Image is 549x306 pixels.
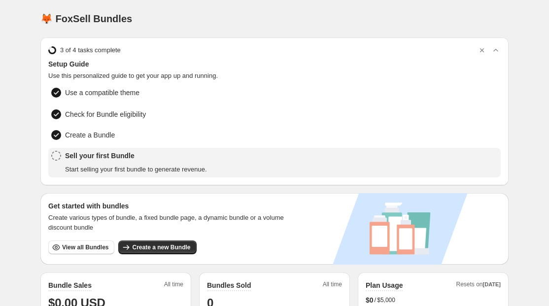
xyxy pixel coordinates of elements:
[48,213,293,233] span: Create various types of bundle, a fixed bundle page, a dynamic bundle or a volume discount bundle
[323,280,342,291] span: All time
[366,295,501,305] div: /
[65,109,146,119] span: Check for Bundle eligibility
[366,295,374,305] span: $ 0
[62,243,108,251] span: View all Bundles
[48,201,293,211] h3: Get started with bundles
[65,130,115,140] span: Create a Bundle
[207,280,251,290] h2: Bundles Sold
[48,71,501,81] span: Use this personalized guide to get your app up and running.
[40,13,132,25] h1: 🦊 FoxSell Bundles
[60,45,121,55] span: 3 of 4 tasks complete
[48,280,92,290] h2: Bundle Sales
[65,165,207,174] span: Start selling your first bundle to generate revenue.
[377,296,395,304] span: $5,000
[456,280,501,291] span: Resets on
[48,59,501,69] span: Setup Guide
[65,151,207,161] span: Sell your first Bundle
[164,280,183,291] span: All time
[48,240,114,254] button: View all Bundles
[132,243,190,251] span: Create a new Bundle
[65,88,434,98] span: Use a compatible theme
[118,240,196,254] button: Create a new Bundle
[366,280,403,290] h2: Plan Usage
[483,281,501,287] span: [DATE]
